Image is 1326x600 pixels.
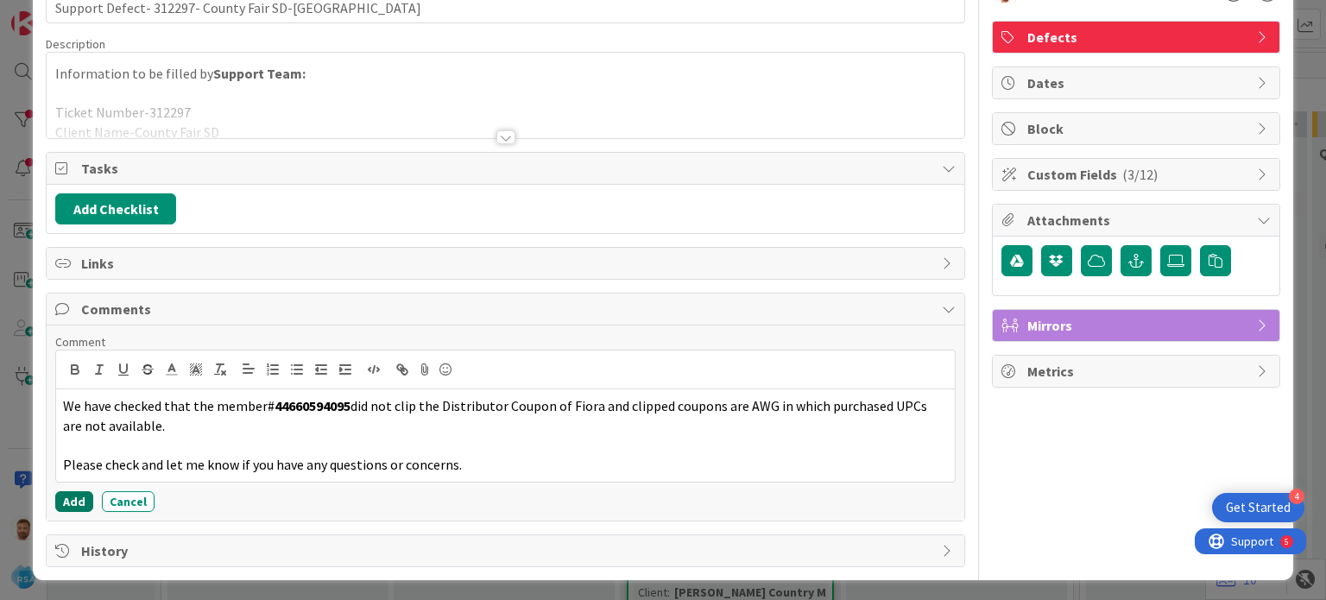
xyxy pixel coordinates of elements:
button: Add Checklist [55,193,176,224]
span: History [81,540,932,561]
span: Description [46,36,105,52]
span: Comments [81,299,932,319]
span: Dates [1027,73,1248,93]
span: Links [81,253,932,274]
span: Support [36,3,79,23]
button: Add [55,491,93,512]
div: Get Started [1226,499,1291,516]
span: We have checked that the member# [63,397,275,414]
span: Metrics [1027,361,1248,382]
strong: 44660594095 [275,397,350,414]
button: Cancel [102,491,155,512]
div: 4 [1289,489,1304,504]
span: Please check and let me know if you have any questions or concerns. [63,456,462,473]
span: did not clip the Distributor Coupon of Fiora and clipped coupons are AWG in which purchased UPCs ... [63,397,930,434]
strong: Support Team: [213,65,306,82]
span: Custom Fields [1027,164,1248,185]
span: Mirrors [1027,315,1248,336]
p: Information to be filled by [55,64,955,84]
span: Defects [1027,27,1248,47]
span: Comment [55,334,105,350]
span: Attachments [1027,210,1248,231]
div: 5 [90,7,94,21]
span: ( 3/12 ) [1122,166,1158,183]
span: Block [1027,118,1248,139]
span: Tasks [81,158,932,179]
div: Open Get Started checklist, remaining modules: 4 [1212,493,1304,522]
